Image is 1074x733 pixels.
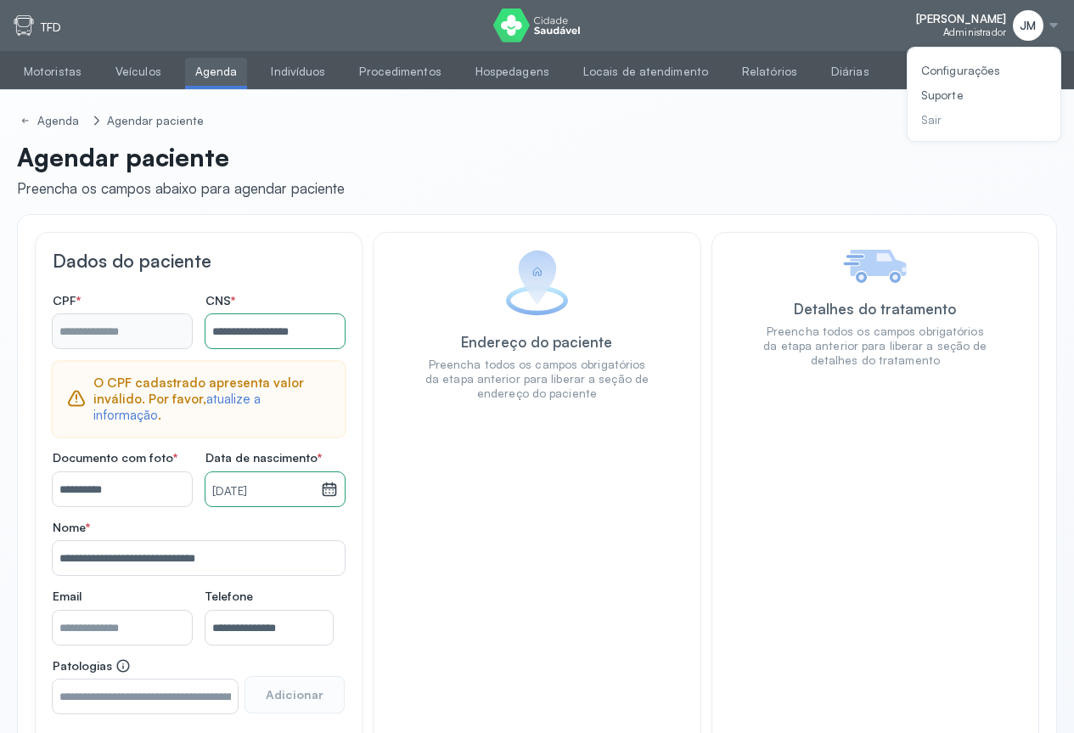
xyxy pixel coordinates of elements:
[465,58,559,86] a: Hospedagens
[1020,19,1036,33] span: JM
[205,293,235,308] span: CNS
[573,58,718,86] a: Locais de atendimento
[205,450,322,465] span: Data de nascimento
[53,293,81,308] span: CPF
[53,589,82,604] span: Email
[212,483,314,500] small: [DATE]
[14,15,34,36] img: tfd.svg
[921,64,1000,78] div: Configurações
[14,58,92,86] a: Motoristas
[205,589,253,604] span: Telefone
[41,20,61,35] p: TFD
[53,658,131,674] span: Patologias
[843,250,907,283] img: Imagem de Detalhes do tratamento
[916,12,1006,26] span: [PERSON_NAME]
[17,142,345,172] p: Agendar paciente
[37,114,83,128] div: Agenda
[53,450,177,465] span: Documento com foto
[461,333,612,351] div: Endereço do paciente
[921,113,1000,127] div: Sair
[185,58,248,86] a: Agenda
[53,250,345,272] h3: Dados do paciente
[493,8,581,42] img: logo do Cidade Saudável
[505,250,569,316] img: Imagem de Endereço do paciente
[93,375,331,423] span: O CPF cadastrado apresenta valor inválido. Por favor, .
[104,110,208,132] a: Agendar paciente
[425,358,649,401] div: Preencha todos os campos obrigatórios da etapa anterior para liberar a seção de endereço do paciente
[261,58,335,86] a: Indivíduos
[763,324,987,368] div: Preencha todos os campos obrigatórios da etapa anterior para liberar a seção de detalhes do trata...
[53,520,90,535] span: Nome
[943,26,1006,38] span: Administrador
[794,300,956,318] div: Detalhes do tratamento
[107,114,205,128] div: Agendar paciente
[17,179,345,197] div: Preencha os campos abaixo para agendar paciente
[93,391,261,424] a: atualize a informação
[245,676,345,713] button: Adicionar
[349,58,451,86] a: Procedimentos
[921,88,1000,103] div: Suporte
[105,58,172,86] a: Veículos
[17,110,87,132] a: Agenda
[821,58,880,86] a: Diárias
[732,58,807,86] a: Relatórios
